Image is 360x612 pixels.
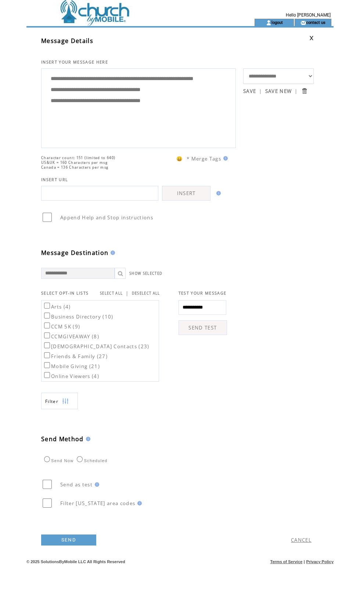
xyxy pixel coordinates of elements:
[301,87,308,94] input: Submit
[41,177,68,182] span: INSERT URL
[44,352,50,358] input: Friends & Family (27)
[300,20,306,26] img: contact_us_icon.gif
[126,290,129,296] span: |
[41,291,89,296] span: SELECT OPT-IN LISTS
[60,500,135,507] span: Filter [US_STATE] area codes
[41,155,115,160] span: Character count: 151 (limited to 640)
[132,291,160,296] a: DESELECT ALL
[259,88,262,94] span: |
[187,155,221,162] span: * Merge Tags
[306,20,325,25] a: contact us
[291,537,312,543] a: CANCEL
[43,373,99,379] label: Online Viewers (4)
[221,156,228,161] img: help.gif
[45,398,58,404] span: Show filters
[84,437,90,441] img: help.gif
[44,456,50,462] input: Send Now
[270,559,303,564] a: Terms of Service
[43,333,99,340] label: CCMGIVEAWAY (8)
[271,20,283,25] a: logout
[44,342,50,348] input: [DEMOGRAPHIC_DATA] Contacts (23)
[43,303,71,310] label: Arts (4)
[60,214,153,221] span: Append Help and Stop instructions
[129,271,162,276] a: SHOW SELECTED
[44,323,50,328] input: CCM 5K (9)
[179,291,227,296] span: TEST YOUR MESSAGE
[44,362,50,368] input: Mobile Giving (21)
[304,559,305,564] span: |
[44,303,50,309] input: Arts (4)
[265,88,292,94] a: SAVE NEW
[41,60,108,65] span: INSERT YOUR MESSAGE HERE
[42,458,73,463] label: Send Now
[41,249,108,257] span: Message Destination
[162,186,210,201] a: INSERT
[41,393,78,409] a: Filter
[243,88,256,94] a: SAVE
[135,501,142,505] img: help.gif
[26,559,125,564] span: © 2025 SolutionsByMobile LLC All Rights Reserved
[43,353,108,360] label: Friends & Family (27)
[266,20,271,26] img: account_icon.gif
[41,534,96,546] a: SEND
[75,458,107,463] label: Scheduled
[44,313,50,318] input: Business Directory (10)
[286,12,331,18] span: Hello [PERSON_NAME]
[44,332,50,338] input: CCMGIVEAWAY (8)
[214,191,221,195] img: help.gif
[41,435,84,443] span: Send Method
[60,481,93,488] span: Send as test
[77,456,83,462] input: Scheduled
[100,291,123,296] a: SELECT ALL
[41,37,93,45] span: Message Details
[306,559,334,564] a: Privacy Policy
[62,393,69,410] img: filters.png
[176,155,183,162] span: 😀
[44,372,50,378] input: Online Viewers (4)
[41,165,108,170] span: Canada = 136 Characters per msg
[295,88,298,94] span: |
[43,343,150,350] label: [DEMOGRAPHIC_DATA] Contacts (23)
[108,251,115,255] img: help.gif
[93,482,99,487] img: help.gif
[43,363,100,370] label: Mobile Giving (21)
[43,323,80,330] label: CCM 5K (9)
[43,313,114,320] label: Business Directory (10)
[179,320,227,335] a: SEND TEST
[41,160,108,165] span: US&UK = 160 Characters per msg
